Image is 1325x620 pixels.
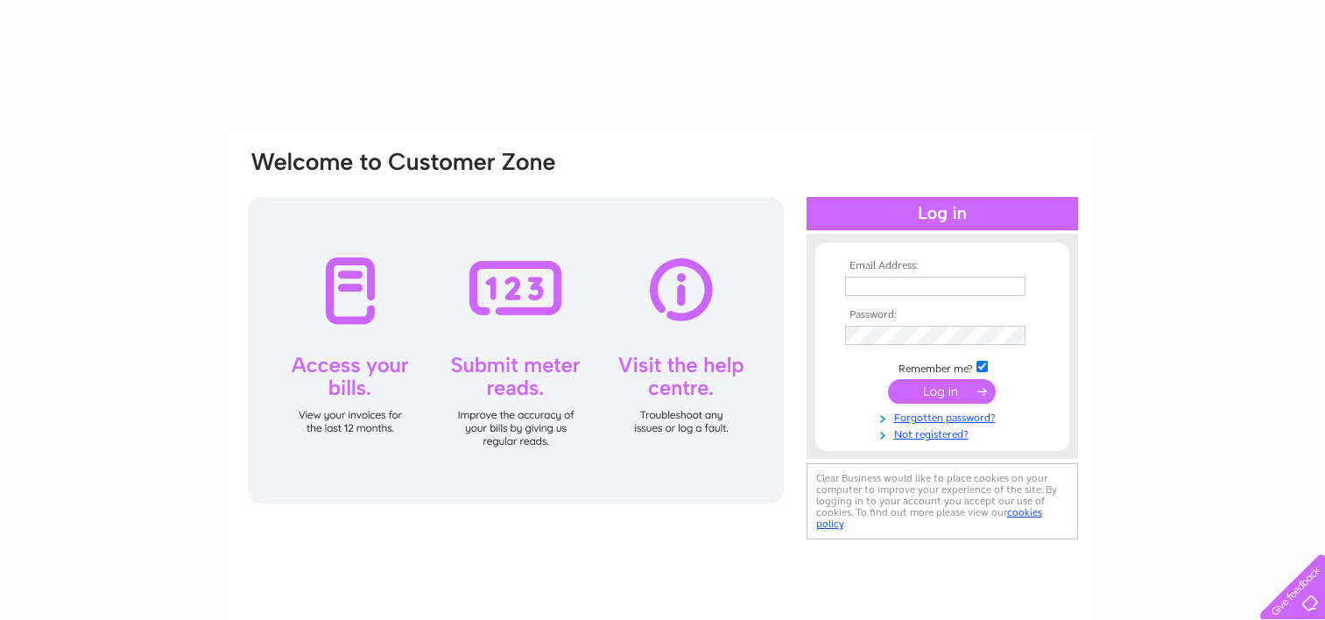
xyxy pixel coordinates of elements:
[816,506,1042,530] a: cookies policy
[841,358,1044,376] td: Remember me?
[845,425,1044,441] a: Not registered?
[888,379,996,404] input: Submit
[845,408,1044,425] a: Forgotten password?
[841,260,1044,272] th: Email Address:
[807,463,1078,539] div: Clear Business would like to place cookies on your computer to improve your experience of the sit...
[841,309,1044,321] th: Password:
